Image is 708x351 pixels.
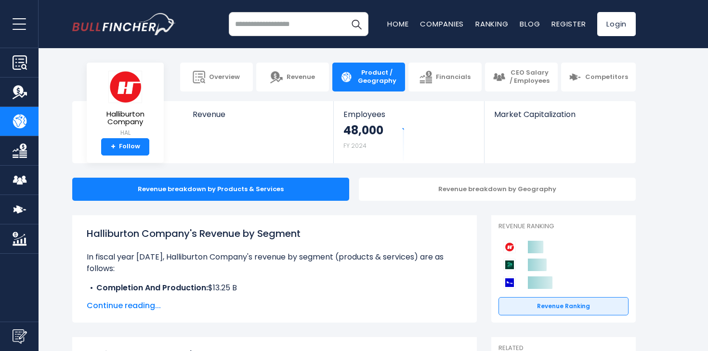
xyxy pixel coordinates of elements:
b: Completion And Production: [96,282,208,293]
a: Market Capitalization [485,101,635,135]
a: CEO Salary / Employees [485,63,558,91]
a: Blog [520,19,540,29]
div: Revenue breakdown by Products & Services [72,178,349,201]
h1: Halliburton Company's Revenue by Segment [87,226,462,241]
a: Login [597,12,636,36]
small: HAL [94,129,156,137]
strong: 48,000 [343,123,383,138]
p: Revenue Ranking [498,222,629,231]
span: Overview [209,73,240,81]
span: Market Capitalization [494,110,625,119]
span: Revenue [287,73,315,81]
span: Competitors [585,73,628,81]
a: Revenue [183,101,334,135]
img: Halliburton Company competitors logo [503,241,516,253]
a: Competitors [561,63,636,91]
a: Overview [180,63,253,91]
span: CEO Salary / Employees [509,69,550,85]
a: Product / Geography [332,63,405,91]
a: Revenue [256,63,329,91]
span: Product / Geography [356,69,397,85]
a: Revenue Ranking [498,297,629,315]
small: FY 2024 [343,142,367,150]
a: Ranking [475,19,508,29]
div: Revenue breakdown by Geography [359,178,636,201]
li: $13.25 B [87,282,462,294]
a: Employees 48,000 FY 2024 [334,101,484,163]
span: Revenue [193,110,324,119]
a: Financials [408,63,481,91]
a: Go to homepage [72,13,176,35]
img: bullfincher logo [72,13,176,35]
span: Employees [343,110,474,119]
img: Schlumberger Limited competitors logo [503,276,516,289]
span: Halliburton Company [94,110,156,126]
a: Home [387,19,408,29]
a: +Follow [101,138,149,156]
a: Companies [420,19,464,29]
a: Halliburton Company HAL [94,70,157,138]
span: Continue reading... [87,300,462,312]
button: Search [344,12,368,36]
img: Baker Hughes Company competitors logo [503,259,516,271]
p: In fiscal year [DATE], Halliburton Company's revenue by segment (products & services) are as foll... [87,251,462,274]
span: Financials [436,73,471,81]
a: Register [551,19,586,29]
strong: + [111,143,116,151]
